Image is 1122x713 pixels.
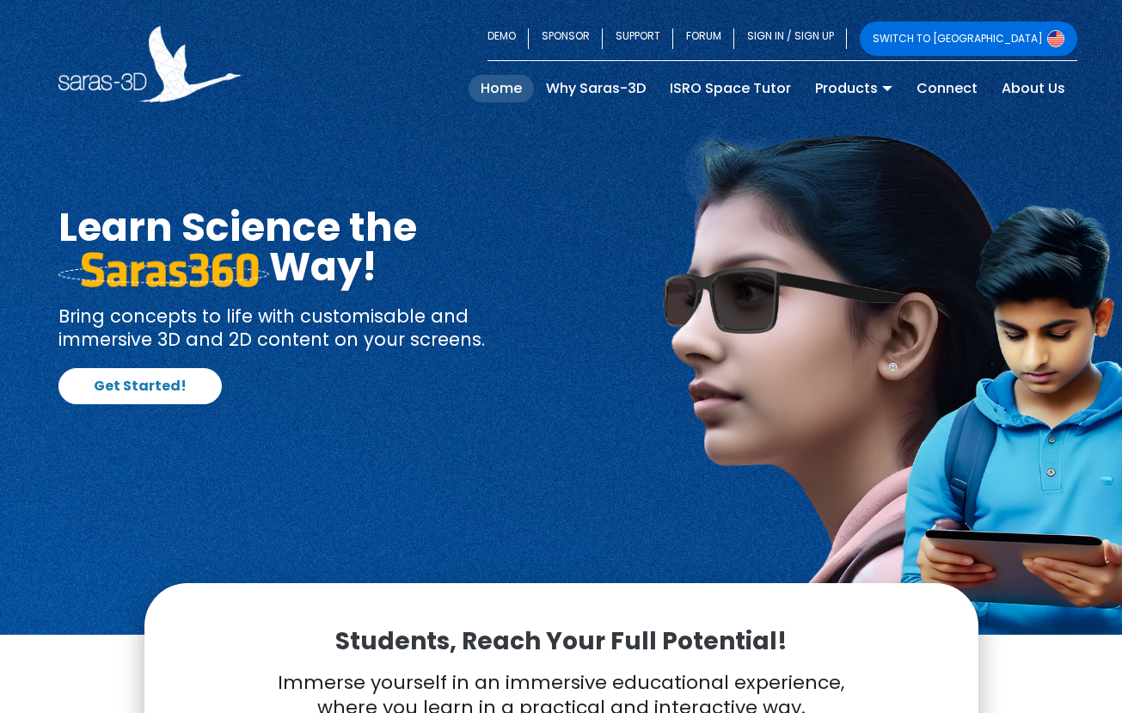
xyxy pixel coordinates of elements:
a: SUPPORT [603,22,673,56]
a: Products [803,75,904,102]
a: Get Started! [58,368,222,404]
a: Home [469,75,534,102]
img: saras 360 [58,252,269,286]
a: Connect [904,75,990,102]
h1: Learn Science the Way! [58,207,549,286]
a: SIGN IN / SIGN UP [734,22,847,56]
a: SWITCH TO [GEOGRAPHIC_DATA] [860,22,1077,56]
img: Saras 3D [58,26,242,102]
a: DEMO [487,22,529,56]
img: Switch to USA [1047,30,1064,47]
a: FORUM [673,22,734,56]
p: Students, Reach Your Full Potential! [187,626,935,657]
a: About Us [990,75,1077,102]
a: SPONSOR [529,22,603,56]
a: Why Saras-3D [534,75,658,102]
a: ISRO Space Tutor [658,75,803,102]
p: Bring concepts to life with customisable and immersive 3D and 2D content on your screens. [58,304,549,352]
